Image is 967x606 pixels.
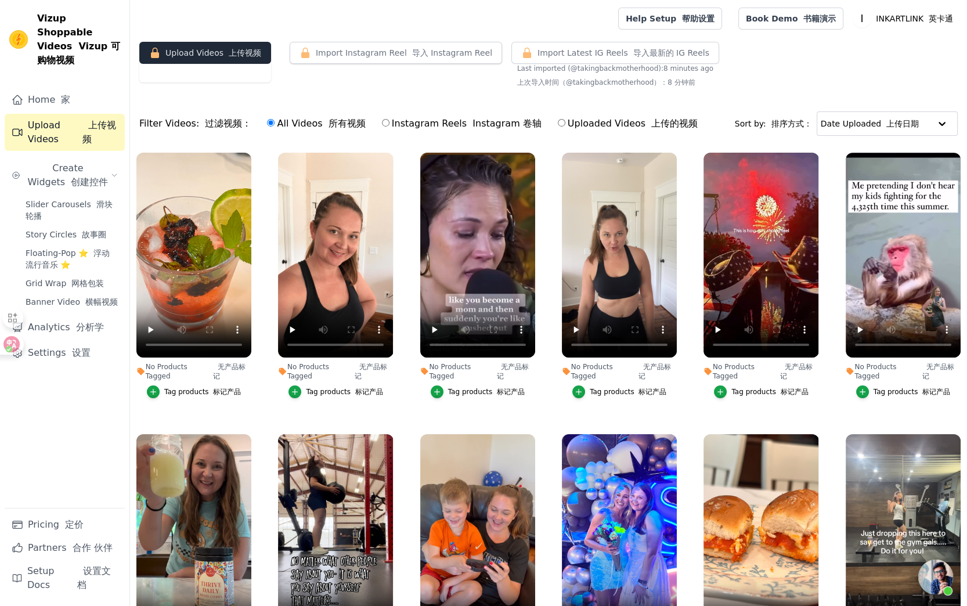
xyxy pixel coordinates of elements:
p: INKARTLINK [871,8,958,29]
font: 上传视频 [82,120,116,145]
font: 无产品标记 [780,363,813,380]
span: Import Latest IG Reels [537,47,709,59]
font: 上传的视频 [651,118,698,129]
font: 设置 [72,347,91,358]
div: No Products Tagged [136,362,251,381]
a: Story Circles 故事圈 [19,226,125,243]
font: 上传视频 [229,48,261,57]
font: 标记产品 [922,388,950,396]
span: Create Widgets [25,161,111,189]
font: 设置文档 [77,565,111,590]
font: 横幅视频 [85,297,118,306]
a: Setup Docs 设置文档 [5,560,125,597]
div: Tag products [306,387,383,396]
div: Tag products [590,387,666,396]
button: Create Widgets 创建控件 [5,157,125,194]
div: No Products Tagged [420,362,535,381]
a: Analytics 分析学 [5,316,125,339]
div: No Products Tagged [562,362,677,381]
font: 过滤视频： [205,118,251,129]
button: Tag products 标记产品 [714,385,808,398]
font: 导入 Instagram Reel [412,48,492,57]
input: All Videos 所有视频 [267,119,275,127]
font: 排序方式： [771,119,812,128]
font: 无产品标记 [213,363,246,380]
a: Slider Carousels 滑块轮播 [19,196,125,224]
font: 故事圈 [82,230,106,239]
a: Upload Videos 上传视频 [5,114,125,151]
span: Floating-Pop ⭐ [26,247,118,270]
span: Vizup Shoppable Videos [37,12,120,67]
div: Sort by: [735,111,958,136]
button: Tag products 标记产品 [856,385,950,398]
span: Banner Video [26,296,118,308]
span: Last imported (@ takingbackmotherhood ): 8 minutes ago [517,64,713,92]
a: Partners 合作 伙伴 [5,536,125,560]
font: 标记产品 [497,388,525,396]
input: Uploaded Videos 上传的视频 [558,119,565,127]
button: Tag products 标记产品 [572,385,666,398]
span: Slider Carousels [26,199,118,222]
font: 英卡通 [929,14,953,23]
font: 家 [61,94,70,105]
a: Floating-Pop ⭐ 浮动流行音乐 ⭐ [19,245,125,273]
font: 无产品标记 [497,363,529,380]
a: Book Demo 书籍演示 [738,8,843,30]
a: Pricing 定价 [5,513,125,536]
font: 无产品标记 [922,363,955,380]
font: 标记产品 [781,388,809,396]
span: Grid Wrap [26,277,104,289]
label: Instagram Reels [381,116,542,131]
div: Tag products [448,387,525,396]
button: Tag products 标记产品 [288,385,383,398]
font: 创建控件 [71,176,108,187]
a: Home 家 [5,88,125,111]
text: I [861,13,864,24]
button: Import Instagram Reel 导入 Instagram Reel [290,42,502,64]
font: 导入最新的 IG Reels [633,48,709,57]
font: 标记产品 [213,388,241,396]
font: 所有视频 [329,118,366,129]
font: 合作 伙伴 [73,542,113,553]
font: 网格包装 [71,279,104,288]
div: Tag products [731,387,808,396]
font: 标记产品 [355,388,383,396]
font: Vizup 可购物视频 [37,41,120,66]
div: Filter Videos: [139,110,704,137]
button: Tag products 标记产品 [431,385,525,398]
label: Uploaded Videos [557,116,698,131]
a: Help Setup 帮助设置 [618,8,722,30]
div: Tag products [164,387,241,396]
img: Vizup [9,30,28,49]
div: Tag products [874,387,950,396]
a: Banner Video 横幅视频 [19,294,125,310]
div: No Products Tagged [846,362,961,381]
div: No Products Tagged [278,362,393,381]
font: 上次导入时间（@takingbackmotherhood）：8 分钟前 [517,78,695,86]
button: Tag products 标记产品 [147,385,241,398]
a: Settings 设置 [5,341,125,365]
font: 分析学 [76,322,104,333]
input: Instagram Reels Instagram 卷轴 [382,119,389,127]
button: Upload Videos 上传视频 [139,42,271,64]
font: 书籍演示 [803,14,836,23]
label: All Videos [266,116,366,131]
button: I INKARTLINK 英卡通 [853,8,958,29]
span: Story Circles [26,229,106,240]
font: 帮助设置 [682,14,715,23]
button: Import Latest IG Reels 导入最新的 IG Reels [511,42,719,64]
font: 定价 [65,519,84,530]
a: 开放式聊天 [918,560,953,594]
a: Grid Wrap 网格包装 [19,275,125,291]
font: 无产品标记 [355,363,387,380]
font: 标记产品 [638,388,666,396]
div: No Products Tagged [703,362,818,381]
font: Instagram 卷轴 [472,118,541,129]
font: 无产品标记 [638,363,671,380]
